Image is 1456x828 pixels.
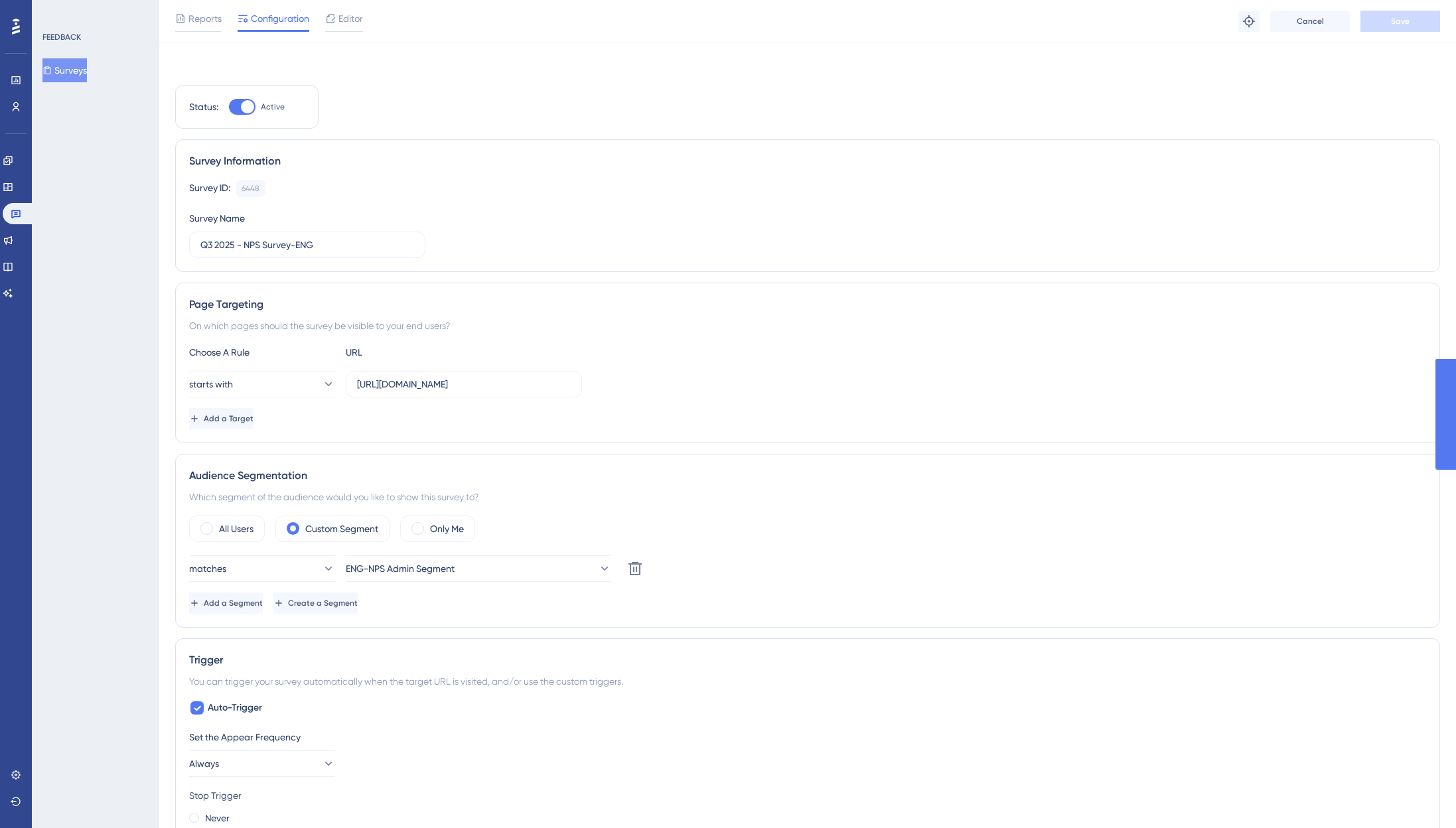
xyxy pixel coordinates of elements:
[204,413,254,424] span: Add a Target
[273,592,358,614] button: Create a Segment
[189,468,1426,484] div: Audience Segmentation
[189,180,230,197] div: Survey ID:
[305,521,378,537] label: Custom Segment
[189,408,254,429] button: Add a Target
[346,555,611,582] button: ENG-NPS Admin Segment
[189,592,263,614] button: Add a Segment
[1391,16,1410,27] span: Save
[189,210,245,226] div: Survey Name
[189,561,226,577] span: matches
[346,561,455,577] span: ENG-NPS Admin Segment
[189,756,219,772] span: Always
[219,521,254,537] label: All Users
[242,183,259,194] div: 6448
[261,102,285,112] span: Active
[42,58,87,82] button: Surveys
[189,750,335,777] button: Always
[189,652,1426,668] div: Trigger
[189,555,335,582] button: matches
[189,376,233,392] span: starts with
[42,32,81,42] div: FEEDBACK
[189,788,1426,803] div: Stop Trigger
[288,598,358,608] span: Create a Segment
[1400,776,1440,815] iframe: UserGuiding AI Assistant Launcher
[189,673,1426,689] div: You can trigger your survey automatically when the target URL is visited, and/or use the custom t...
[204,598,263,608] span: Add a Segment
[189,318,1426,334] div: On which pages should the survey be visible to your end users?
[1270,11,1350,32] button: Cancel
[430,521,464,537] label: Only Me
[208,700,262,716] span: Auto-Trigger
[189,344,335,360] div: Choose A Rule
[338,11,363,27] span: Editor
[188,11,222,27] span: Reports
[1360,11,1440,32] button: Save
[1297,16,1324,27] span: Cancel
[189,489,1426,505] div: Which segment of the audience would you like to show this survey to?
[205,810,230,826] label: Never
[189,99,218,115] div: Status:
[251,11,309,27] span: Configuration
[189,729,1426,745] div: Set the Appear Frequency
[189,153,1426,169] div: Survey Information
[200,238,414,252] input: Type your Survey name
[357,377,571,391] input: yourwebsite.com/path
[189,371,335,397] button: starts with
[189,297,1426,312] div: Page Targeting
[346,344,492,360] div: URL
